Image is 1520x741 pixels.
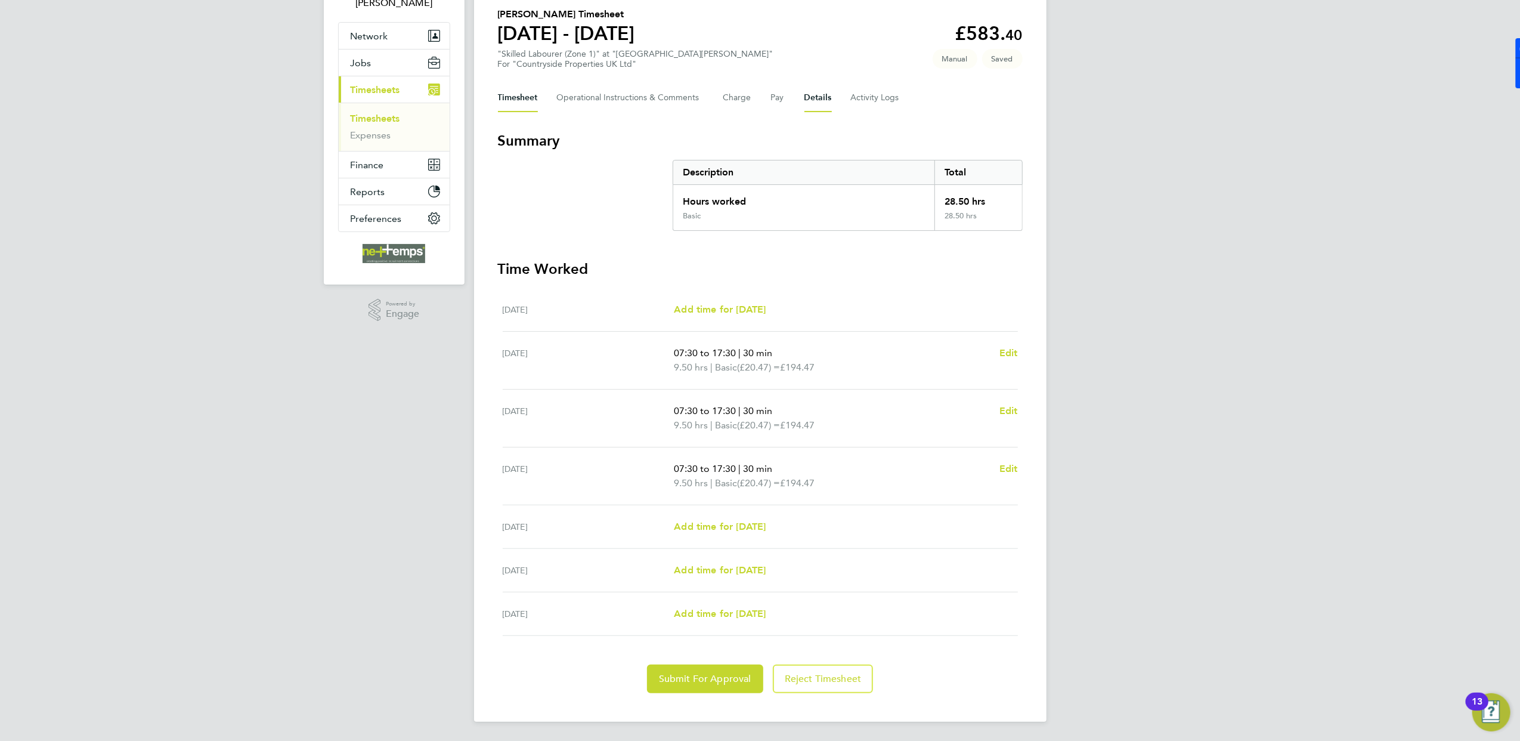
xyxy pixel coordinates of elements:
span: | [710,477,713,489]
a: Add time for [DATE] [674,520,766,534]
a: Powered byEngage [369,299,419,322]
div: [DATE] [503,404,674,433]
span: Basic [715,360,737,375]
span: Edit [999,347,1018,359]
button: Open Resource Center, 13 new notifications [1472,693,1510,731]
span: 9.50 hrs [674,362,708,373]
span: Reports [351,186,385,197]
a: Timesheets [351,113,400,124]
div: [DATE] [503,302,674,317]
button: Jobs [339,50,450,76]
span: Add time for [DATE] [674,304,766,315]
span: Powered by [386,299,419,309]
span: (£20.47) = [737,362,780,373]
div: [DATE] [503,607,674,621]
a: Edit [999,462,1018,476]
span: Edit [999,405,1018,416]
span: Basic [715,476,737,490]
span: 30 min [743,463,772,474]
span: £194.47 [780,477,815,489]
span: 9.50 hrs [674,477,708,489]
app-decimal: £583. [955,22,1023,45]
h1: [DATE] - [DATE] [498,21,635,45]
a: Edit [999,404,1018,418]
h2: [PERSON_NAME] Timesheet [498,7,635,21]
button: Charge [723,84,752,112]
div: [DATE] [503,462,674,490]
span: Reject Timesheet [785,673,862,685]
span: Preferences [351,213,402,224]
div: [DATE] [503,346,674,375]
div: Total [934,160,1021,184]
button: Reports [339,178,450,205]
a: Add time for [DATE] [674,302,766,317]
span: This timesheet was manually created. [933,49,977,69]
span: Finance [351,159,384,171]
a: Expenses [351,129,391,141]
span: | [738,463,741,474]
span: (£20.47) = [737,419,780,431]
span: | [710,419,713,431]
a: Edit [999,346,1018,360]
button: Operational Instructions & Comments [557,84,704,112]
div: For "Countryside Properties UK Ltd" [498,59,773,69]
div: 13 [1472,702,1482,717]
span: £194.47 [780,419,815,431]
span: | [738,347,741,359]
span: 07:30 to 17:30 [674,463,736,474]
div: Hours worked [673,185,935,211]
button: Pay [771,84,785,112]
button: Timesheet [498,84,538,112]
span: Add time for [DATE] [674,521,766,532]
div: Summary [673,160,1023,231]
a: Add time for [DATE] [674,563,766,578]
span: This timesheet is Saved. [982,49,1023,69]
span: Jobs [351,57,372,69]
h3: Time Worked [498,260,1023,279]
span: Add time for [DATE] [674,608,766,619]
button: Submit For Approval [647,665,763,693]
div: 28.50 hrs [934,185,1021,211]
span: Edit [999,463,1018,474]
button: Details [804,84,832,112]
span: (£20.47) = [737,477,780,489]
a: Go to home page [338,244,450,263]
span: | [710,362,713,373]
a: Add time for [DATE] [674,607,766,621]
button: Network [339,23,450,49]
span: | [738,405,741,416]
span: 30 min [743,405,772,416]
span: 07:30 to 17:30 [674,347,736,359]
span: 9.50 hrs [674,419,708,431]
section: Timesheet [498,131,1023,693]
button: Timesheets [339,76,450,103]
div: [DATE] [503,520,674,534]
div: "Skilled Labourer (Zone 1)" at "[GEOGRAPHIC_DATA][PERSON_NAME]" [498,49,773,69]
button: Reject Timesheet [773,665,874,693]
span: 30 min [743,347,772,359]
span: Basic [715,418,737,433]
div: Timesheets [339,103,450,151]
button: Preferences [339,205,450,231]
span: 07:30 to 17:30 [674,405,736,416]
span: Submit For Approval [659,673,751,685]
h3: Summary [498,131,1023,150]
div: Basic [683,211,701,221]
button: Activity Logs [851,84,901,112]
span: 40 [1006,26,1023,44]
div: [DATE] [503,563,674,578]
div: 28.50 hrs [934,211,1021,230]
button: Finance [339,152,450,178]
span: Network [351,30,388,42]
span: £194.47 [780,362,815,373]
span: Add time for [DATE] [674,564,766,576]
img: net-temps-logo-retina.png [363,244,426,263]
span: Engage [386,309,419,319]
span: Timesheets [351,84,400,95]
div: Description [673,160,935,184]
